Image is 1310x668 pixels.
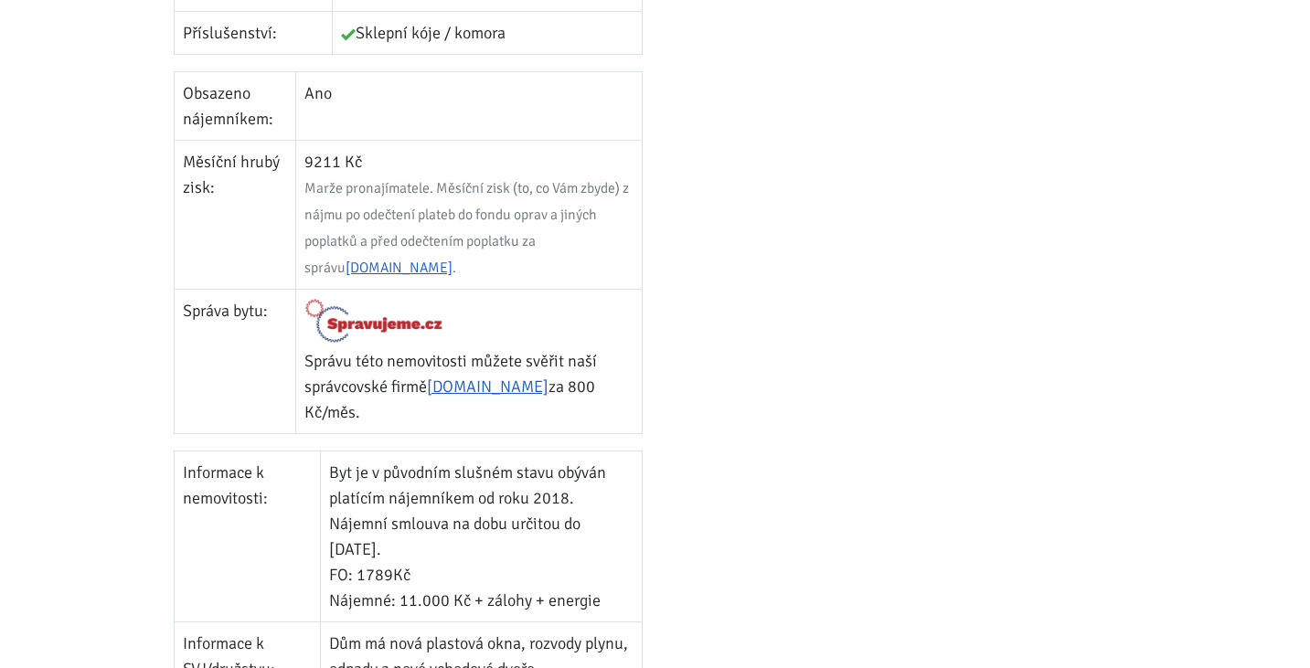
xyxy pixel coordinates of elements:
[304,179,629,277] span: Marže pronajímatele. Měsíční zisk (to, co Vám zbyde) z nájmu po odečtení plateb do fondu oprav a ...
[304,298,444,344] img: Logo Spravujeme.cz
[346,259,453,277] a: [DOMAIN_NAME]
[175,72,296,141] td: Obsazeno nájemníkem:
[304,348,634,425] p: Správu této nemovitosti můžete svěřit naší správcovské firmě za 800 Kč/měs.
[175,12,333,55] td: Příslušenství:
[175,451,321,621] td: Informace k nemovitosti:
[175,290,296,434] td: Správa bytu:
[295,141,642,290] td: 9211 Kč
[427,376,548,397] a: [DOMAIN_NAME]
[333,12,643,55] td: Sklepní kóje / komora
[295,72,642,141] td: Ano
[175,141,296,290] td: Měsíční hrubý zisk:
[321,451,643,621] td: Byt je v původním slušném stavu obýván platícím nájemníkem od roku 2018. Nájemní smlouva na dobu ...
